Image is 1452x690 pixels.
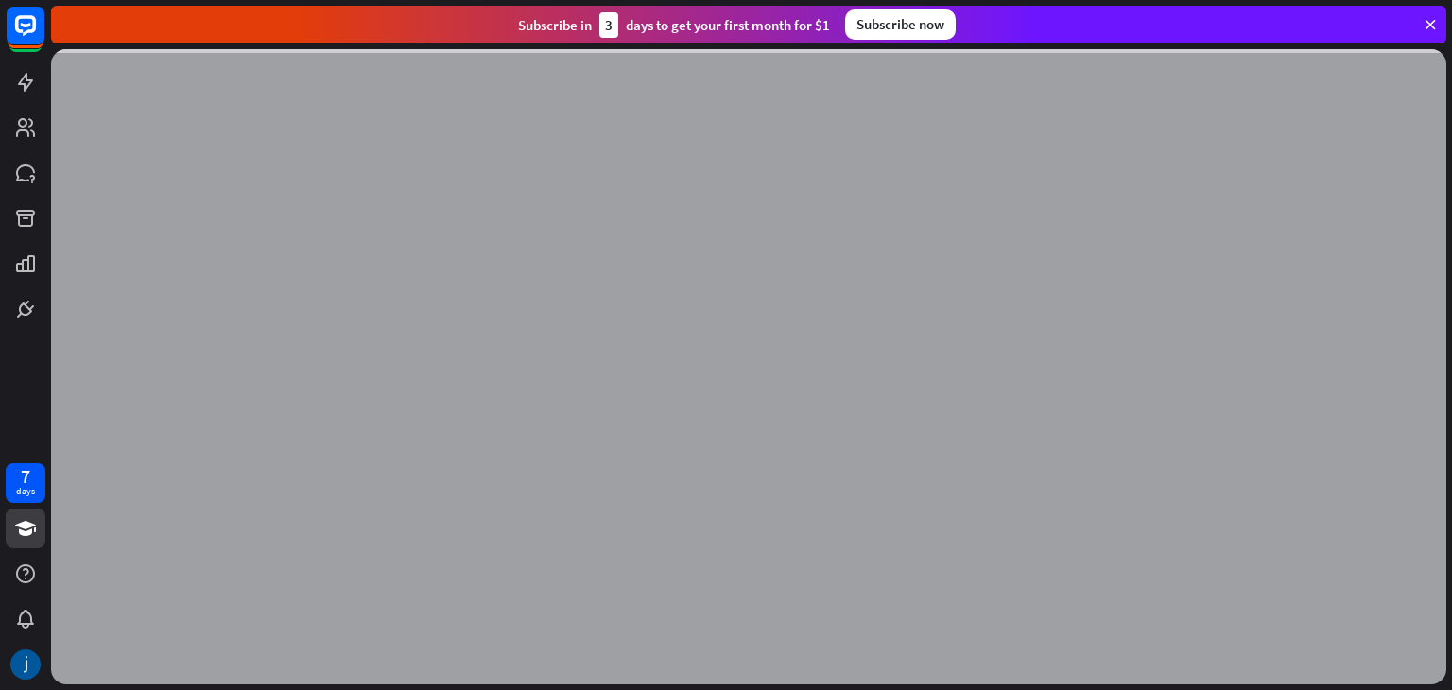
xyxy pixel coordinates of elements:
a: 7 days [6,463,45,503]
div: days [16,485,35,498]
div: Subscribe in days to get your first month for $1 [518,12,830,38]
div: 3 [599,12,618,38]
div: Subscribe now [845,9,956,40]
div: 7 [21,468,30,485]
